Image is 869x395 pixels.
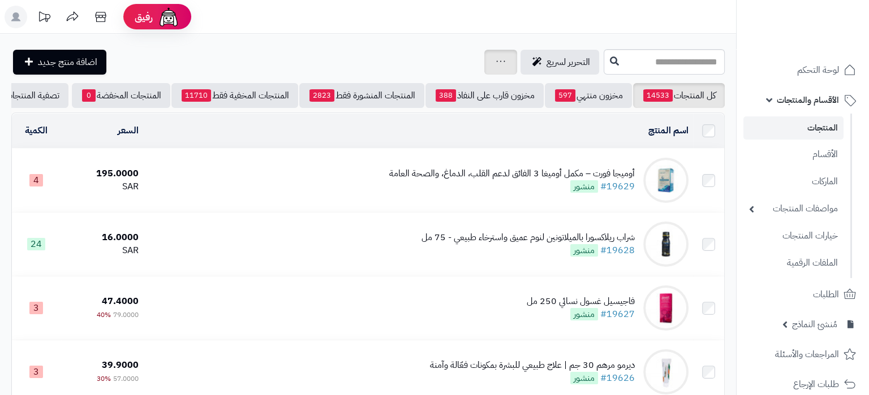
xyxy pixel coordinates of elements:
span: المراجعات والأسئلة [775,346,839,362]
span: 2823 [309,89,334,102]
a: #19626 [600,371,635,385]
span: 597 [555,89,575,102]
span: منشور [570,372,598,384]
span: منشور [570,244,598,257]
div: فاجيسيل غسول نسائي 250 مل [527,295,635,308]
span: رفيق [135,10,153,24]
a: #19628 [600,244,635,257]
span: الأقسام والمنتجات [777,92,839,108]
a: المنتجات [743,116,844,140]
a: المنتجات المنشورة فقط2823 [299,83,424,108]
span: 39.9000 [102,358,139,372]
a: اسم المنتج [648,124,689,137]
span: 3 [29,302,43,314]
span: 24 [27,238,45,250]
span: 47.4000 [102,294,139,308]
span: منشور [570,308,598,320]
a: المنتجات المخفية فقط11710 [171,83,298,108]
span: 4 [29,174,43,186]
div: شراب ريلاكسورا بالميلاتونين لنوم عميق واسترخاء طبيعي - 75 مل [421,231,635,244]
span: 40% [97,310,111,320]
div: أوميجا فورت – مكمل أوميغا 3 الفائق لدعم القلب، الدماغ، والصحة العامة [389,167,635,180]
span: تصفية المنتجات [5,89,59,102]
a: تحديثات المنصة [30,6,58,31]
span: 388 [436,89,456,102]
a: اضافة منتج جديد [13,50,106,75]
div: ديرمو مرهم 30 جم | علاج طبيعي للبشرة بمكونات فعّالة وآمنة [430,359,635,372]
div: SAR [66,180,139,193]
span: 30% [97,374,111,384]
div: 195.0000 [66,167,139,180]
span: طلبات الإرجاع [793,376,839,392]
img: فاجيسيل غسول نسائي 250 مل [643,285,689,331]
span: 11710 [182,89,211,102]
img: شراب ريلاكسورا بالميلاتونين لنوم عميق واسترخاء طبيعي - 75 مل [643,222,689,267]
span: التحرير لسريع [547,55,590,69]
span: منشور [570,180,598,193]
img: أوميجا فورت – مكمل أوميغا 3 الفائق لدعم القلب، الدماغ، والصحة العامة [643,158,689,203]
a: مخزون منتهي597 [545,83,632,108]
a: الأقسام [743,142,844,167]
a: المراجعات والأسئلة [743,341,862,368]
a: الطلبات [743,281,862,308]
span: 79.0000 [113,310,139,320]
span: اضافة منتج جديد [38,55,97,69]
a: مخزون قارب على النفاذ388 [425,83,544,108]
img: logo-2.png [792,8,858,32]
a: السعر [118,124,139,137]
a: التحرير لسريع [520,50,599,75]
span: 57.0000 [113,374,139,384]
span: الطلبات [813,287,839,302]
a: المنتجات المخفضة0 [72,83,170,108]
a: الماركات [743,170,844,194]
img: ai-face.png [157,6,180,28]
div: SAR [66,244,139,257]
a: لوحة التحكم [743,57,862,84]
span: 3 [29,366,43,378]
a: مواصفات المنتجات [743,197,844,221]
img: ديرمو مرهم 30 جم | علاج طبيعي للبشرة بمكونات فعّالة وآمنة [643,349,689,394]
a: الكمية [25,124,48,137]
a: كل المنتجات14533 [633,83,725,108]
a: الملفات الرقمية [743,251,844,275]
span: لوحة التحكم [797,62,839,78]
a: #19629 [600,180,635,193]
a: #19627 [600,307,635,321]
span: مُنشئ النماذج [792,316,837,332]
a: خيارات المنتجات [743,224,844,248]
div: 16.0000 [66,231,139,244]
span: 0 [82,89,96,102]
span: 14533 [643,89,673,102]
